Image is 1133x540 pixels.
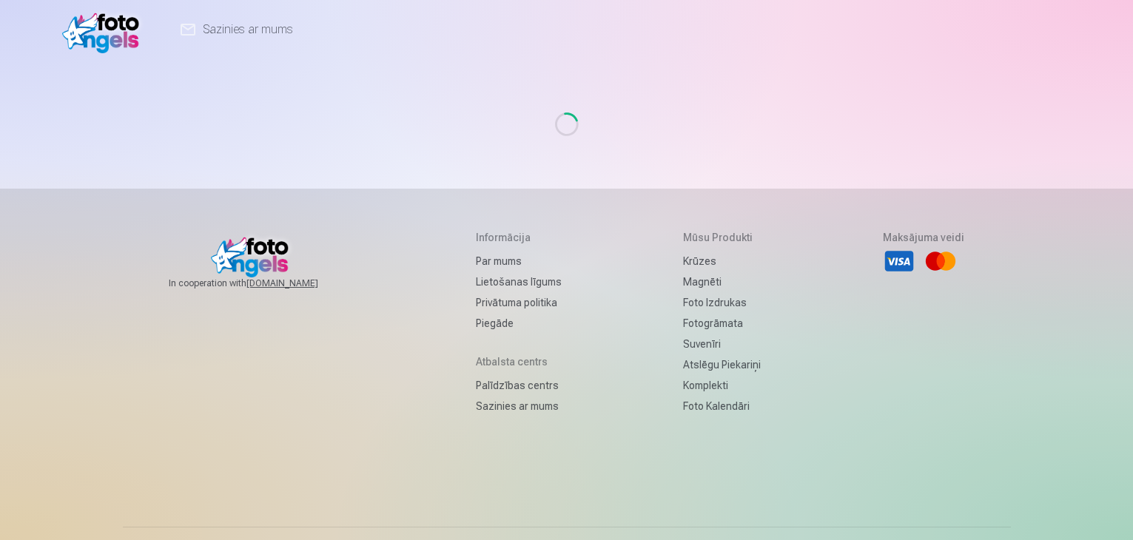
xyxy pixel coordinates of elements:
[476,354,562,369] h5: Atbalsta centrs
[246,277,354,289] a: [DOMAIN_NAME]
[62,6,147,53] img: /v1
[169,277,354,289] span: In cooperation with
[924,245,957,277] li: Mastercard
[476,396,562,416] a: Sazinies ar mums
[476,313,562,334] a: Piegāde
[476,375,562,396] a: Palīdzības centrs
[683,354,761,375] a: Atslēgu piekariņi
[683,251,761,271] a: Krūzes
[883,230,964,245] h5: Maksājuma veidi
[683,375,761,396] a: Komplekti
[476,271,562,292] a: Lietošanas līgums
[476,230,562,245] h5: Informācija
[683,230,761,245] h5: Mūsu produkti
[683,292,761,313] a: Foto izdrukas
[476,251,562,271] a: Par mums
[683,271,761,292] a: Magnēti
[476,292,562,313] a: Privātuma politika
[683,334,761,354] a: Suvenīri
[683,396,761,416] a: Foto kalendāri
[883,245,915,277] li: Visa
[683,313,761,334] a: Fotogrāmata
